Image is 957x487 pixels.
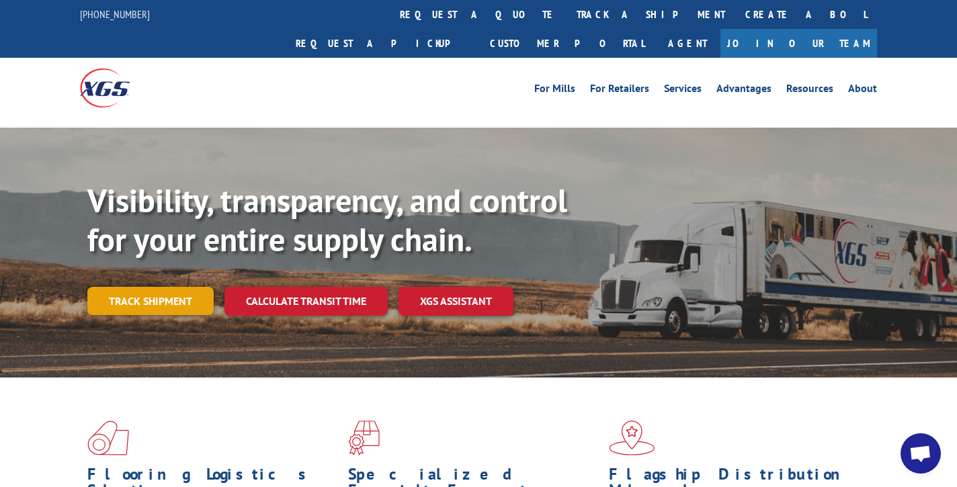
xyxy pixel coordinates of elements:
a: Track shipment [87,287,214,315]
a: Advantages [716,83,772,98]
img: xgs-icon-total-supply-chain-intelligence-red [87,420,129,455]
a: For Mills [534,83,575,98]
a: Calculate transit time [224,287,388,316]
a: [PHONE_NUMBER] [80,7,150,21]
a: Customer Portal [480,29,655,58]
img: xgs-icon-focused-on-flooring-red [348,420,380,455]
a: For Retailers [590,83,649,98]
a: Services [664,83,702,98]
a: About [848,83,877,98]
img: xgs-icon-flagship-distribution-model-red [609,420,655,455]
a: Resources [786,83,833,98]
div: Open chat [901,433,941,474]
a: XGS ASSISTANT [399,287,513,316]
b: Visibility, transparency, and control for your entire supply chain. [87,179,567,260]
a: Request a pickup [286,29,480,58]
a: Agent [655,29,720,58]
a: Join Our Team [720,29,877,58]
